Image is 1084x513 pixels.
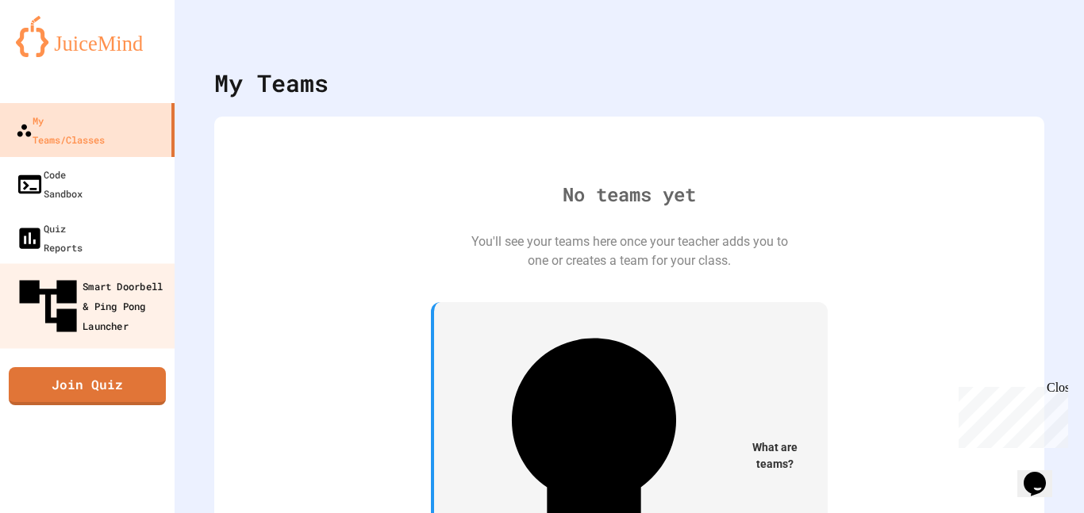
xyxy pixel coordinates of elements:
[741,439,809,473] span: What are teams?
[952,381,1068,448] iframe: chat widget
[16,111,105,149] div: My Teams/Classes
[6,6,110,101] div: Chat with us now!Close
[471,232,788,270] div: You'll see your teams here once your teacher adds you to one or creates a team for your class.
[13,272,171,341] div: Smart Doorbell & Ping Pong Launcher
[16,16,159,57] img: logo-orange.svg
[214,65,329,101] div: My Teams
[16,165,83,203] div: Code Sandbox
[1017,450,1068,497] iframe: chat widget
[9,367,166,405] a: Join Quiz
[16,219,83,257] div: Quiz Reports
[563,180,696,209] div: No teams yet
